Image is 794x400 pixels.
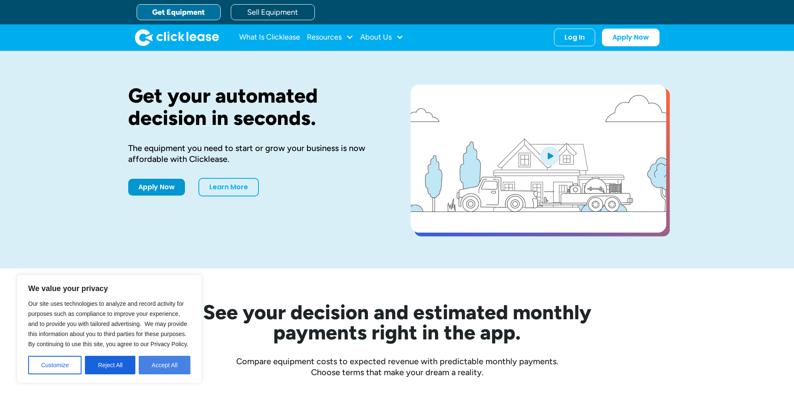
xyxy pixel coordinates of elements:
p: We value your privacy [28,283,190,294]
h1: Get your automated decision in seconds. [128,85,384,129]
div: We value your privacy [17,275,202,383]
a: Apply Now [602,29,659,46]
div: About Us [360,29,404,46]
img: Blue play button logo on a light blue circular background [538,144,561,167]
button: Reject All [85,356,135,374]
div: The equipment you need to start or grow your business is now affordable with Clicklease. [128,143,384,164]
h2: See your decision and estimated monthly payments right in the app. [162,302,633,342]
span: Our site uses technologies to analyze and record activity for purposes such as compliance to impr... [28,300,188,347]
div: Log In [565,33,585,42]
a: What Is Clicklease [239,29,300,46]
div: Resources [307,29,353,46]
a: open lightbox [411,85,666,233]
a: Apply Now [128,179,185,196]
button: Customize [28,356,82,374]
a: Learn More [198,178,259,196]
a: home [135,29,219,46]
a: Get Equipment [137,4,221,20]
button: Accept All [139,356,190,374]
a: Sell Equipment [231,4,315,20]
img: Clicklease logo [135,29,219,46]
div: Compare equipment costs to expected revenue with predictable monthly payments. Choose terms that ... [128,356,666,378]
